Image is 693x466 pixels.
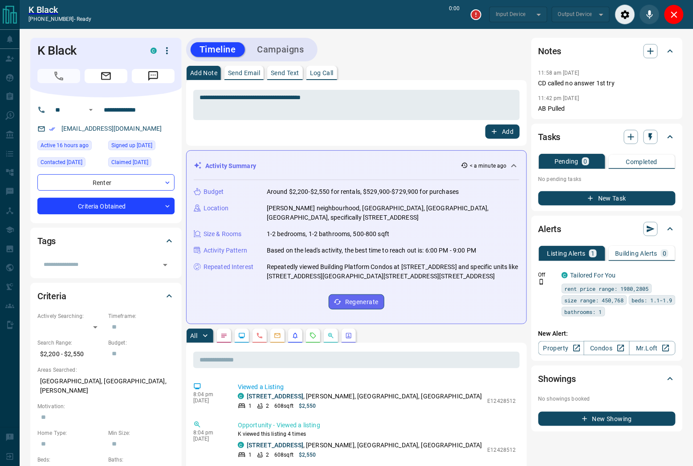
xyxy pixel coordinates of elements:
[663,250,666,257] p: 0
[538,104,676,113] p: AB Pulled
[108,141,175,153] div: Mon Feb 17 2025
[329,294,384,309] button: Regenerate
[267,187,459,197] p: Around $2,200-$2,550 for rentals, $529,900-$729,900 for purchases
[194,158,519,174] div: Activity Summary< a minute ago
[190,70,217,76] p: Add Note
[538,218,676,240] div: Alerts
[247,392,482,401] p: , [PERSON_NAME], [GEOGRAPHIC_DATA], [GEOGRAPHIC_DATA]
[538,271,556,279] p: Off
[37,374,175,398] p: [GEOGRAPHIC_DATA], [GEOGRAPHIC_DATA], [PERSON_NAME]
[547,250,586,257] p: Listing Alerts
[37,44,137,58] h1: K Black
[111,158,148,167] span: Claimed [DATE]
[238,332,245,339] svg: Lead Browsing Activity
[538,173,676,186] p: No pending tasks
[204,246,247,255] p: Activity Pattern
[565,284,649,293] span: rent price range: 1980,2805
[554,158,579,165] p: Pending
[274,451,294,459] p: 608 sqft
[538,372,576,386] h2: Showings
[292,332,299,339] svg: Listing Alerts
[615,4,635,24] div: Audio Settings
[37,69,80,83] span: Call
[29,4,91,15] a: K Black
[256,332,263,339] svg: Calls
[37,402,175,410] p: Motivation:
[37,230,175,252] div: Tags
[249,451,252,459] p: 1
[538,329,676,338] p: New Alert:
[565,307,602,316] span: bathrooms: 1
[310,332,317,339] svg: Requests
[238,442,244,448] div: condos.ca
[29,15,91,23] p: [PHONE_NUMBER] -
[108,157,175,170] div: Mon Feb 17 2025
[591,250,595,257] p: 1
[584,158,587,165] p: 0
[37,312,104,320] p: Actively Searching:
[191,42,245,57] button: Timeline
[538,126,676,148] div: Tasks
[37,347,104,362] p: $2,200 - $2,550
[249,42,313,57] button: Campaigns
[247,393,303,400] a: [STREET_ADDRESS]
[238,421,516,430] p: Opportunity - Viewed a listing
[37,234,56,248] h2: Tags
[204,204,228,213] p: Location
[111,141,152,150] span: Signed up [DATE]
[488,446,516,454] p: E12428512
[37,174,175,191] div: Renter
[538,341,584,355] a: Property
[159,259,171,271] button: Open
[132,69,175,83] span: Message
[247,442,303,449] a: [STREET_ADDRESS]
[538,95,579,101] p: 11:42 pm [DATE]
[664,4,684,24] div: Close
[108,429,175,437] p: Min Size:
[37,429,104,437] p: Home Type:
[632,296,673,305] span: beds: 1.1-1.9
[238,382,516,392] p: Viewed a Listing
[562,272,568,278] div: condos.ca
[299,451,316,459] p: $2,550
[538,279,545,285] svg: Push Notification Only
[299,402,316,410] p: $2,550
[204,229,242,239] p: Size & Rooms
[640,4,660,24] div: Mute
[538,191,676,205] button: New Task
[37,285,175,307] div: Criteria
[274,332,281,339] svg: Emails
[77,16,92,22] span: ready
[193,430,224,436] p: 8:04 pm
[205,161,256,171] p: Activity Summary
[538,368,676,390] div: Showings
[37,456,104,464] p: Beds:
[61,125,162,132] a: [EMAIL_ADDRESS][DOMAIN_NAME]
[310,70,334,76] p: Log Call
[267,246,476,255] p: Based on the lead's activity, the best time to reach out is: 6:00 PM - 9:00 PM
[266,402,269,410] p: 2
[538,40,676,62] div: Notes
[267,204,519,222] p: [PERSON_NAME] neighbourhood, [GEOGRAPHIC_DATA], [GEOGRAPHIC_DATA], [GEOGRAPHIC_DATA], specificall...
[488,397,516,405] p: E12428512
[228,70,260,76] p: Send Email
[626,159,658,165] p: Completed
[327,332,334,339] svg: Opportunities
[37,198,175,214] div: Criteria Obtained
[615,250,657,257] p: Building Alerts
[41,141,89,150] span: Active 16 hours ago
[220,332,228,339] svg: Notes
[108,339,175,347] p: Budget:
[538,412,676,426] button: New Showing
[274,402,294,410] p: 608 sqft
[204,187,224,197] p: Budget
[41,158,82,167] span: Contacted [DATE]
[538,130,561,144] h2: Tasks
[538,222,562,236] h2: Alerts
[193,391,224,398] p: 8:04 pm
[238,393,244,399] div: condos.ca
[247,441,482,450] p: , [PERSON_NAME], [GEOGRAPHIC_DATA], [GEOGRAPHIC_DATA]
[204,262,253,272] p: Repeated Interest
[538,70,579,76] p: 11:58 am [DATE]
